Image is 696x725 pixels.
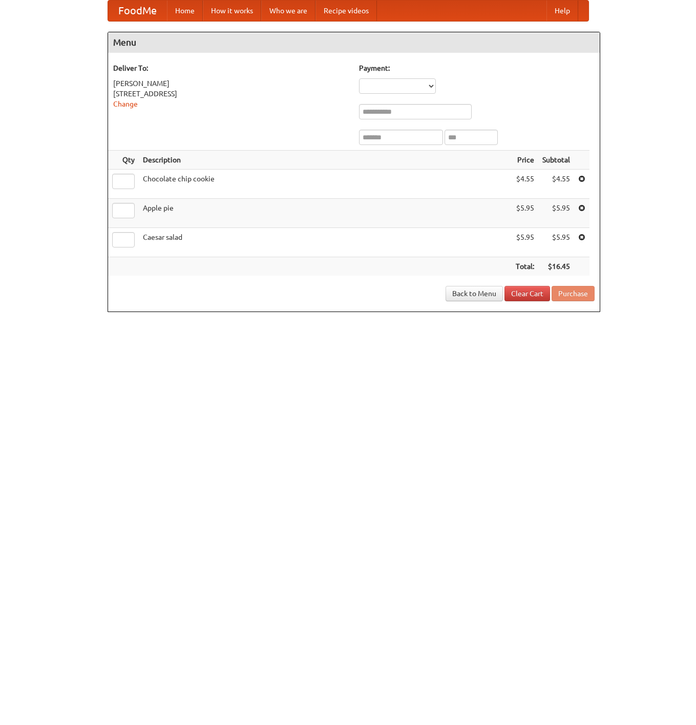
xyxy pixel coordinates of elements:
[512,151,538,170] th: Price
[113,63,349,73] h5: Deliver To:
[512,170,538,199] td: $4.55
[546,1,578,21] a: Help
[108,151,139,170] th: Qty
[139,228,512,257] td: Caesar salad
[512,199,538,228] td: $5.95
[139,151,512,170] th: Description
[113,78,349,89] div: [PERSON_NAME]
[538,228,574,257] td: $5.95
[538,257,574,276] th: $16.45
[203,1,261,21] a: How it works
[108,32,600,53] h4: Menu
[512,228,538,257] td: $5.95
[167,1,203,21] a: Home
[315,1,377,21] a: Recipe videos
[538,199,574,228] td: $5.95
[552,286,595,301] button: Purchase
[261,1,315,21] a: Who we are
[504,286,550,301] a: Clear Cart
[113,89,349,99] div: [STREET_ADDRESS]
[139,170,512,199] td: Chocolate chip cookie
[359,63,595,73] h5: Payment:
[113,100,138,108] a: Change
[538,170,574,199] td: $4.55
[108,1,167,21] a: FoodMe
[512,257,538,276] th: Total:
[446,286,503,301] a: Back to Menu
[139,199,512,228] td: Apple pie
[538,151,574,170] th: Subtotal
